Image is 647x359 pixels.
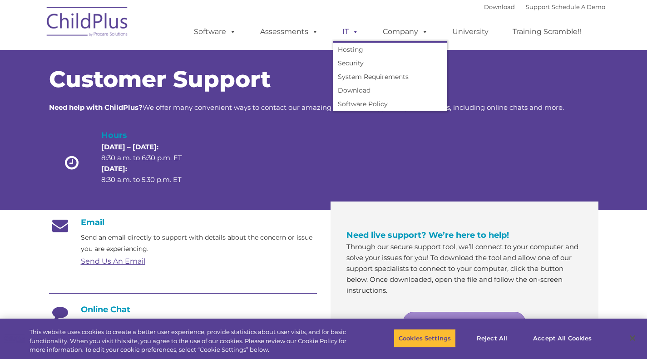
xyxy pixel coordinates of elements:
h4: Online Chat [49,305,317,315]
a: IT [333,23,368,41]
a: Send Us An Email [81,257,145,266]
a: Training Scramble!! [504,23,590,41]
button: Accept All Cookies [528,329,597,348]
a: Download [333,84,447,97]
h4: Email [49,217,317,227]
a: Company [374,23,437,41]
img: ChildPlus by Procare Solutions [42,0,133,46]
a: University [443,23,498,41]
a: Connect with Customer Support [403,312,526,334]
span: Customer Support [49,65,271,93]
h4: Hours [101,129,198,142]
a: Hosting [333,43,447,56]
p: 8:30 a.m. to 6:30 p.m. ET 8:30 a.m. to 5:30 p.m. ET [101,142,198,185]
a: Security [333,56,447,70]
p: Through our secure support tool, we’ll connect to your computer and solve your issues for you! To... [346,241,583,296]
button: Cookies Settings [394,329,456,348]
strong: [DATE] – [DATE]: [101,143,158,151]
font: | [484,3,605,10]
a: Assessments [251,23,327,41]
button: Reject All [464,329,520,348]
strong: [DATE]: [101,164,127,173]
span: Need live support? We’re here to help! [346,230,509,240]
a: System Requirements [333,70,447,84]
a: Support [526,3,550,10]
p: Send an email directly to support with details about the concern or issue you are experiencing. [81,232,317,255]
span: We offer many convenient ways to contact our amazing Customer Support representatives, including ... [49,103,564,112]
a: Software [185,23,245,41]
a: Download [484,3,515,10]
button: Close [622,328,642,348]
a: Software Policy [333,97,447,111]
a: Schedule A Demo [552,3,605,10]
div: This website uses cookies to create a better user experience, provide statistics about user visit... [30,328,356,354]
strong: Need help with ChildPlus? [49,103,143,112]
